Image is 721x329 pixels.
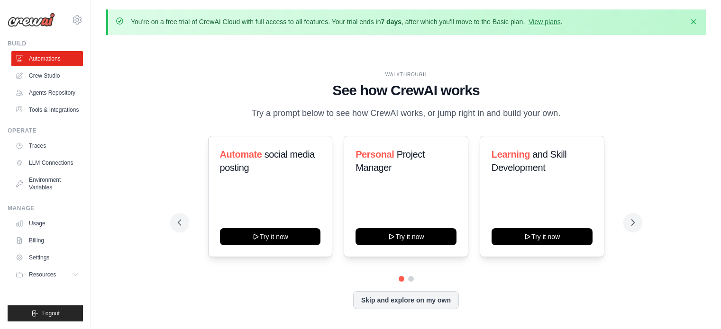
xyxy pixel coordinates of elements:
[178,82,635,99] h1: See how CrewAI works
[131,17,563,27] p: You're on a free trial of CrewAI Cloud with full access to all features. Your trial ends in , aft...
[11,138,83,153] a: Traces
[353,291,459,309] button: Skip and explore on my own
[492,149,530,160] span: Learning
[8,127,83,134] div: Operate
[492,228,593,245] button: Try it now
[8,305,83,321] button: Logout
[11,172,83,195] a: Environment Variables
[11,155,83,170] a: LLM Connections
[11,250,83,265] a: Settings
[220,149,262,160] span: Automate
[356,149,425,173] span: Project Manager
[11,267,83,282] button: Resources
[11,68,83,83] a: Crew Studio
[247,107,566,120] p: Try a prompt below to see how CrewAI works, or jump right in and build your own.
[11,85,83,100] a: Agents Repository
[381,18,402,26] strong: 7 days
[178,71,635,78] div: WALKTHROUGH
[492,149,566,173] span: and Skill Development
[11,216,83,231] a: Usage
[42,310,60,317] span: Logout
[8,13,55,27] img: Logo
[11,102,83,117] a: Tools & Integrations
[220,228,321,245] button: Try it now
[529,18,560,26] a: View plans
[11,51,83,66] a: Automations
[11,233,83,248] a: Billing
[356,149,394,160] span: Personal
[29,271,56,278] span: Resources
[356,228,456,245] button: Try it now
[8,40,83,47] div: Build
[8,205,83,212] div: Manage
[220,149,315,173] span: social media posting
